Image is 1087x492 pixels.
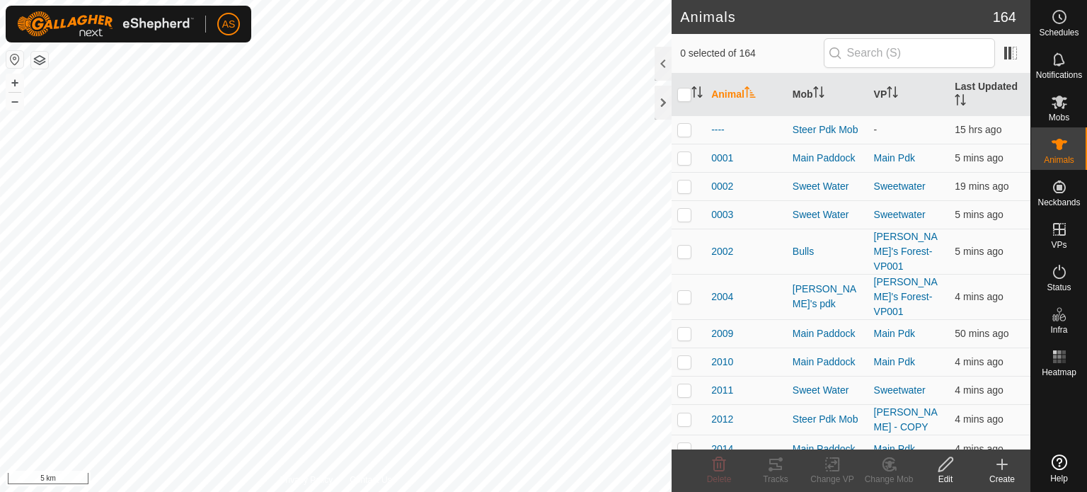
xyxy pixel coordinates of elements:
span: 6 Oct 2025, 3:47 pm [955,209,1003,220]
span: AS [222,17,236,32]
div: Sweet Water [793,207,863,222]
span: Schedules [1039,28,1079,37]
span: 6 Oct 2025, 3:48 pm [955,291,1003,302]
span: Notifications [1036,71,1082,79]
span: 6 Oct 2025, 3:48 pm [955,443,1003,454]
span: 6 Oct 2025, 3:33 pm [955,181,1008,192]
span: 0 selected of 164 [680,46,823,61]
span: Status [1047,283,1071,292]
div: Main Paddock [793,355,863,370]
p-sorticon: Activate to sort [955,96,966,108]
span: VPs [1051,241,1066,249]
span: Infra [1050,326,1067,334]
button: – [6,93,23,110]
span: 164 [993,6,1016,28]
a: Sweetwater [874,209,926,220]
a: Sweetwater [874,181,926,192]
h2: Animals [680,8,993,25]
div: Main Paddock [793,151,863,166]
span: 2012 [711,412,733,427]
a: Sweetwater [874,384,926,396]
span: Help [1050,474,1068,483]
span: 2009 [711,326,733,341]
input: Search (S) [824,38,995,68]
button: Map Layers [31,52,48,69]
a: Main Pdk [874,443,915,454]
span: 6 Oct 2025, 3:48 pm [955,356,1003,367]
p-sorticon: Activate to sort [744,88,756,100]
div: Change Mob [861,473,917,486]
div: Steer Pdk Mob [793,412,863,427]
span: 0003 [711,207,733,222]
th: Animal [706,74,787,116]
span: Heatmap [1042,368,1076,377]
button: + [6,74,23,91]
span: 2014 [711,442,733,457]
a: Main Pdk [874,152,915,164]
div: Create [974,473,1030,486]
span: 6 Oct 2025, 3:48 pm [955,384,1003,396]
div: Main Paddock [793,442,863,457]
a: Main Pdk [874,356,915,367]
span: Delete [707,474,732,484]
span: Neckbands [1037,198,1080,207]
span: 6 Oct 2025, 3:02 pm [955,328,1008,339]
a: Main Pdk [874,328,915,339]
p-sorticon: Activate to sort [887,88,898,100]
a: [PERSON_NAME] - COPY [874,406,938,433]
img: Gallagher Logo [17,11,194,37]
span: 6 Oct 2025, 3:47 pm [955,152,1003,164]
div: Tracks [747,473,804,486]
th: VP [868,74,950,116]
div: Steer Pdk Mob [793,122,863,137]
span: 5 Oct 2025, 11:58 pm [955,124,1001,135]
span: 2011 [711,383,733,398]
button: Reset Map [6,51,23,68]
span: 6 Oct 2025, 3:47 pm [955,246,1003,257]
div: Edit [917,473,974,486]
span: ---- [711,122,725,137]
a: Help [1031,449,1087,488]
a: Contact Us [350,474,391,486]
a: [PERSON_NAME]'s Forest-VP001 [874,276,938,317]
a: Privacy Policy [280,474,333,486]
app-display-virtual-paddock-transition: - [874,124,878,135]
span: 2010 [711,355,733,370]
th: Mob [787,74,868,116]
div: [PERSON_NAME]'s pdk [793,282,863,311]
p-sorticon: Activate to sort [813,88,824,100]
span: Mobs [1049,113,1069,122]
div: Sweet Water [793,383,863,398]
div: Sweet Water [793,179,863,194]
span: 6 Oct 2025, 3:48 pm [955,413,1003,425]
th: Last Updated [949,74,1030,116]
a: [PERSON_NAME]'s Forest-VP001 [874,231,938,272]
span: Animals [1044,156,1074,164]
span: 2004 [711,290,733,304]
span: 2002 [711,244,733,259]
div: Bulls [793,244,863,259]
span: 0001 [711,151,733,166]
p-sorticon: Activate to sort [691,88,703,100]
div: Main Paddock [793,326,863,341]
span: 0002 [711,179,733,194]
div: Change VP [804,473,861,486]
